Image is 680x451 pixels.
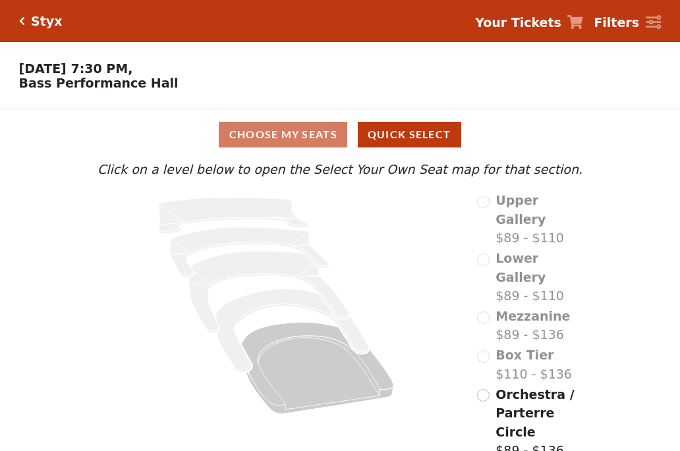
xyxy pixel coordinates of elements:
p: Click on a level below to open the Select Your Own Seat map for that section. [94,160,586,179]
span: Mezzanine [496,309,570,323]
strong: Your Tickets [475,15,561,30]
span: Orchestra / Parterre Circle [496,387,574,439]
path: Upper Gallery - Seats Available: 0 [159,198,309,234]
a: Your Tickets [475,13,583,32]
a: Click here to go back to filters [19,16,25,26]
span: Upper Gallery [496,193,546,226]
label: $89 - $110 [496,249,586,305]
path: Lower Gallery - Seats Available: 0 [171,227,329,277]
label: $110 - $136 [496,346,572,383]
label: $89 - $110 [496,191,586,248]
span: Box Tier [496,348,553,362]
button: Quick Select [358,122,461,147]
strong: Filters [594,15,639,30]
label: $89 - $136 [496,307,570,344]
span: Lower Gallery [496,251,546,284]
path: Orchestra / Parterre Circle - Seats Available: 309 [242,323,394,414]
a: Filters [594,13,661,32]
h5: Styx [31,14,62,29]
